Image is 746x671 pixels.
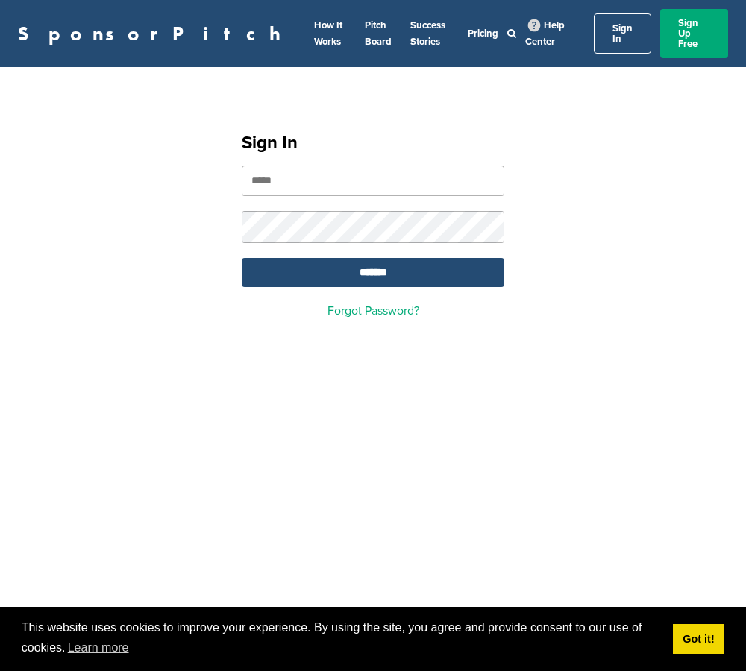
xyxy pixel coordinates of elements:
[525,16,565,51] a: Help Center
[660,9,728,58] a: Sign Up Free
[673,624,724,654] a: dismiss cookie message
[18,24,290,43] a: SponsorPitch
[242,130,504,157] h1: Sign In
[327,303,419,318] a: Forgot Password?
[410,19,445,48] a: Success Stories
[365,19,392,48] a: Pitch Board
[314,19,342,48] a: How It Works
[594,13,651,54] a: Sign In
[22,619,661,659] span: This website uses cookies to improve your experience. By using the site, you agree and provide co...
[66,637,131,659] a: learn more about cookies
[468,28,498,40] a: Pricing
